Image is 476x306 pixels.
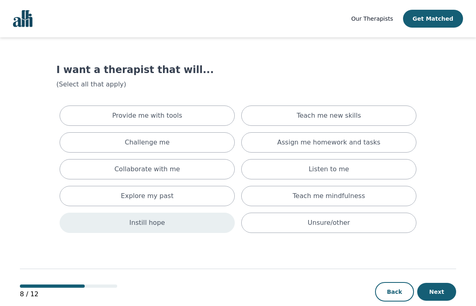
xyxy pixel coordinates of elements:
a: Our Therapists [351,14,393,24]
p: Listen to me [309,164,349,174]
button: Back [375,282,414,302]
p: Teach me mindfulness [293,191,365,201]
p: Collaborate with me [114,164,180,174]
p: Explore my past [121,191,174,201]
p: Instill hope [129,218,165,228]
p: Assign me homework and tasks [277,138,380,147]
p: (Select all that apply) [56,80,420,89]
p: Teach me new skills [297,111,361,121]
p: 8 / 12 [20,289,117,299]
button: Next [417,283,456,301]
img: alli logo [13,10,32,27]
p: Unsure/other [308,218,350,228]
button: Get Matched [403,10,463,28]
span: Our Therapists [351,15,393,22]
p: Provide me with tools [112,111,182,121]
h1: I want a therapist that will... [56,63,420,76]
p: Challenge me [125,138,170,147]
